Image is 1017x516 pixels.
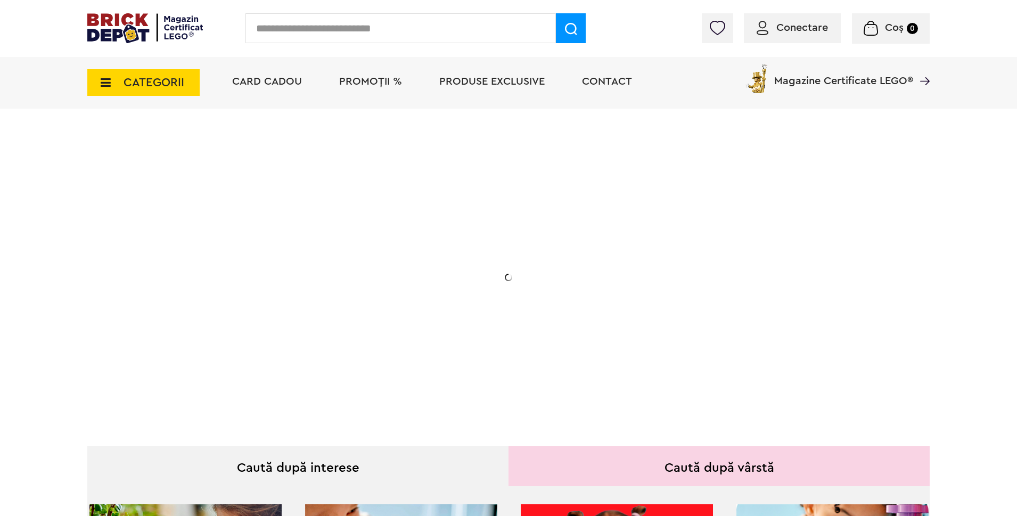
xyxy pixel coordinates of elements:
[885,22,904,33] span: Coș
[907,23,918,34] small: 0
[87,446,508,486] div: Caută după interese
[439,76,545,87] a: Produse exclusive
[163,264,376,308] h2: La două seturi LEGO de adulți achiziționate din selecție! În perioada 12 - [DATE]!
[913,62,930,72] a: Magazine Certificate LEGO®
[163,332,376,346] div: Explorează
[232,76,302,87] a: Card Cadou
[124,77,184,88] span: CATEGORII
[776,22,828,33] span: Conectare
[757,22,828,33] a: Conectare
[582,76,632,87] a: Contact
[774,62,913,86] span: Magazine Certificate LEGO®
[339,76,402,87] a: PROMOȚII %
[508,446,930,486] div: Caută după vârstă
[163,215,376,253] h1: 20% Reducere!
